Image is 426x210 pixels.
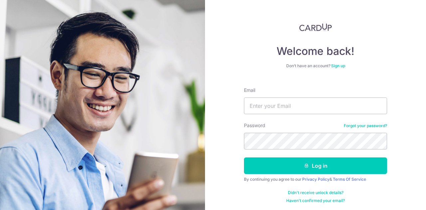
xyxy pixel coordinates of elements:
h4: Welcome back! [244,45,387,58]
div: Don’t have an account? [244,63,387,69]
a: Didn't receive unlock details? [288,190,343,195]
a: Privacy Policy [302,177,329,182]
a: Forgot your password? [344,123,387,128]
a: Terms Of Service [333,177,366,182]
div: By continuing you agree to our & [244,177,387,182]
label: Password [244,122,265,129]
input: Enter your Email [244,98,387,114]
a: Sign up [331,63,345,68]
a: Haven't confirmed your email? [286,198,345,203]
button: Log in [244,157,387,174]
label: Email [244,87,255,94]
img: CardUp Logo [299,23,332,31]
